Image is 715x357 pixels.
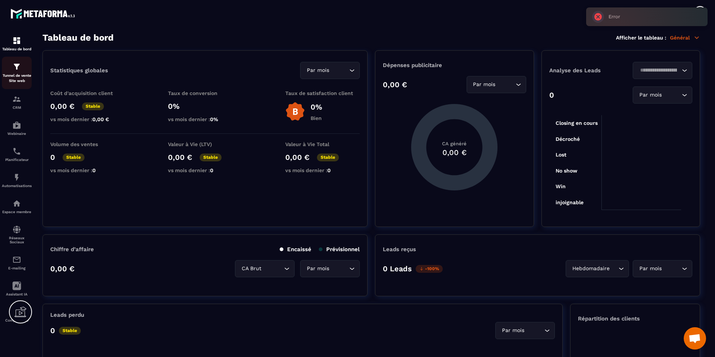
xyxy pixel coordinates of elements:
p: Espace membre [2,210,32,214]
img: formation [12,62,21,71]
p: Stable [59,327,81,335]
span: 0 [327,167,331,173]
p: Analyse des Leads [549,67,621,74]
a: social-networksocial-networkRéseaux Sociaux [2,219,32,250]
span: 0 [210,167,213,173]
input: Search for option [331,265,347,273]
p: Dépenses publicitaire [383,62,526,69]
img: logo [10,7,77,20]
p: vs mois dernier : [50,116,125,122]
p: Taux de satisfaction client [285,90,360,96]
p: Tableau de bord [2,47,32,51]
p: Volume des ventes [50,141,125,147]
span: 0% [210,116,218,122]
p: E-mailing [2,266,32,270]
p: 0,00 € [383,80,407,89]
p: Général [670,34,700,41]
p: Automatisations [2,184,32,188]
p: Chiffre d’affaire [50,246,94,253]
span: Hebdomadaire [571,265,611,273]
div: Search for option [566,260,629,277]
p: Assistant IA [2,292,32,296]
p: Stable [82,102,104,110]
span: Par mois [471,80,497,89]
p: Valeur à Vie (LTV) [168,141,242,147]
input: Search for option [663,265,680,273]
p: Planificateur [2,158,32,162]
img: automations [12,173,21,182]
div: Search for option [300,62,360,79]
p: Taux de conversion [168,90,242,96]
span: Par mois [305,265,331,273]
p: vs mois dernier : [168,116,242,122]
tspan: Lost [555,152,566,158]
p: Webinaire [2,132,32,136]
a: accountantaccountantComptabilité [2,302,32,328]
p: Encaissé [280,246,311,253]
a: Assistant IA [2,276,32,302]
a: automationsautomationsAutomatisations [2,167,32,193]
tspan: Win [555,183,565,189]
p: Valeur à Vie Total [285,141,360,147]
input: Search for option [526,326,543,335]
a: schedulerschedulerPlanificateur [2,141,32,167]
a: formationformationCRM [2,89,32,115]
p: Afficher le tableau : [616,35,666,41]
div: Ouvrir le chat [684,327,706,350]
p: Leads reçus [383,246,416,253]
input: Search for option [663,91,680,99]
p: 0 Leads [383,264,412,273]
p: Prévisionnel [319,246,360,253]
p: Répartition des clients [578,315,692,322]
p: 0 [549,91,554,99]
div: Search for option [633,260,692,277]
p: vs mois dernier : [168,167,242,173]
img: formation [12,36,21,45]
span: Par mois [500,326,526,335]
span: 0 [92,167,96,173]
p: 0 [50,326,55,335]
img: b-badge-o.b3b20ee6.svg [285,102,305,121]
a: automationsautomationsWebinaire [2,115,32,141]
p: Stable [317,154,339,161]
p: 0,00 € [50,264,74,273]
tspan: Décroché [555,136,579,142]
p: Comptabilité [2,318,32,322]
div: Search for option [633,86,692,104]
tspan: No show [555,168,577,174]
input: Search for option [497,80,514,89]
div: Search for option [300,260,360,277]
p: vs mois dernier : [50,167,125,173]
p: Stable [200,154,222,161]
p: Réseaux Sociaux [2,236,32,244]
p: Stable [63,154,85,161]
a: emailemailE-mailing [2,250,32,276]
div: Search for option [495,322,555,339]
div: Search for option [633,62,692,79]
span: Par mois [638,91,663,99]
p: Statistiques globales [50,67,108,74]
input: Search for option [263,265,282,273]
p: Bien [311,115,322,121]
a: formationformationTunnel de vente Site web [2,57,32,89]
p: 0% [311,102,322,111]
a: automationsautomationsEspace membre [2,193,32,219]
a: formationformationTableau de bord [2,31,32,57]
p: 0 [50,153,55,162]
input: Search for option [331,66,347,75]
p: vs mois dernier : [285,167,360,173]
div: Search for option [467,76,526,93]
img: email [12,255,21,264]
p: 0,00 € [168,153,192,162]
img: automations [12,121,21,130]
p: 0% [168,102,242,111]
p: 0,00 € [285,153,309,162]
span: 0,00 € [92,116,109,122]
tspan: Closing en cours [555,120,597,126]
p: Tunnel de vente Site web [2,73,32,83]
span: CA Brut [240,265,263,273]
input: Search for option [611,265,617,273]
img: formation [12,95,21,104]
h3: Tableau de bord [42,32,114,43]
img: social-network [12,225,21,234]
